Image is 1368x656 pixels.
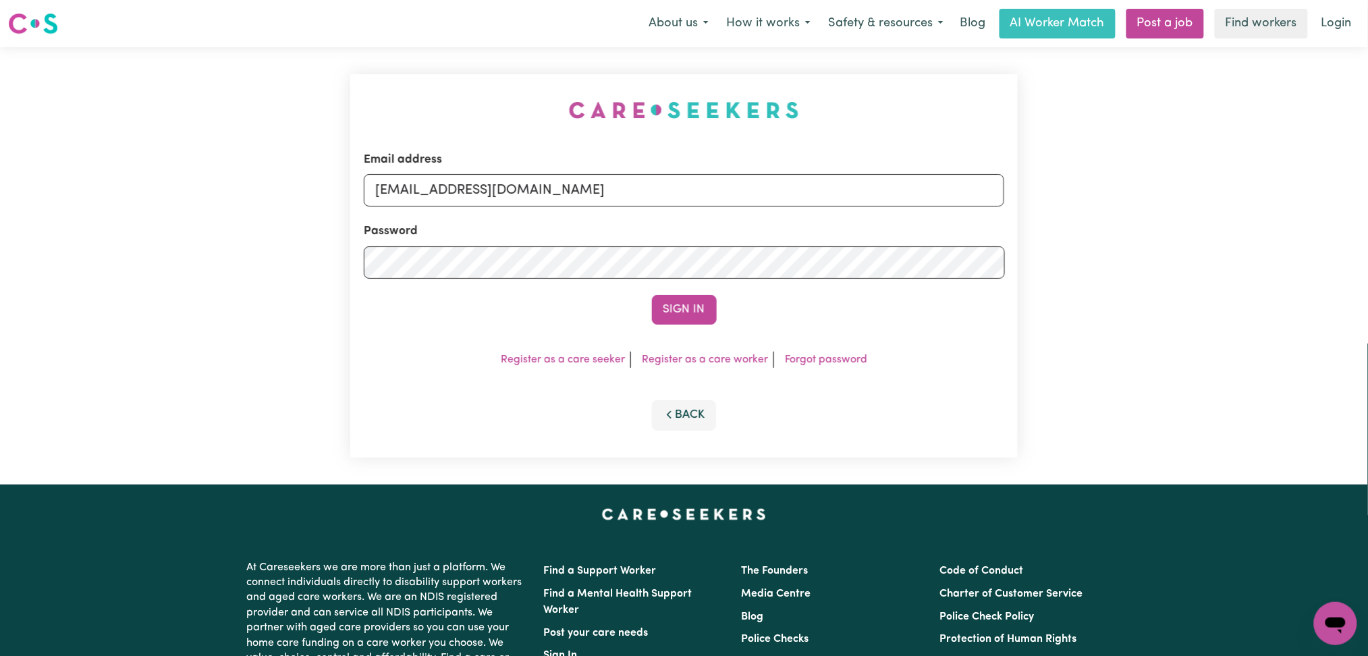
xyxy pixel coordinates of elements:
iframe: Button to launch messaging window [1314,602,1357,645]
a: Code of Conduct [939,566,1023,576]
a: Register as a care seeker [501,354,625,365]
img: Careseekers logo [8,11,58,36]
a: Blog [742,611,764,622]
a: Protection of Human Rights [939,634,1076,645]
button: Safety & resources [819,9,952,38]
a: Blog [952,9,994,38]
a: Login [1313,9,1360,38]
button: Sign In [652,295,717,325]
a: The Founders [742,566,809,576]
label: Email address [364,151,442,169]
label: Password [364,223,418,240]
a: Police Check Policy [939,611,1034,622]
a: Careseekers logo [8,8,58,39]
a: Forgot password [785,354,867,365]
a: Post a job [1126,9,1204,38]
a: Charter of Customer Service [939,589,1083,599]
button: Back [652,400,717,430]
a: Careseekers home page [602,509,766,520]
input: Email address [364,174,1005,207]
a: Police Checks [742,634,809,645]
button: How it works [717,9,819,38]
a: Media Centre [742,589,811,599]
a: Register as a care worker [642,354,768,365]
a: Find workers [1215,9,1308,38]
a: Find a Mental Health Support Worker [544,589,692,616]
button: About us [640,9,717,38]
a: Post your care needs [544,628,649,638]
a: Find a Support Worker [544,566,657,576]
a: AI Worker Match [1000,9,1116,38]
